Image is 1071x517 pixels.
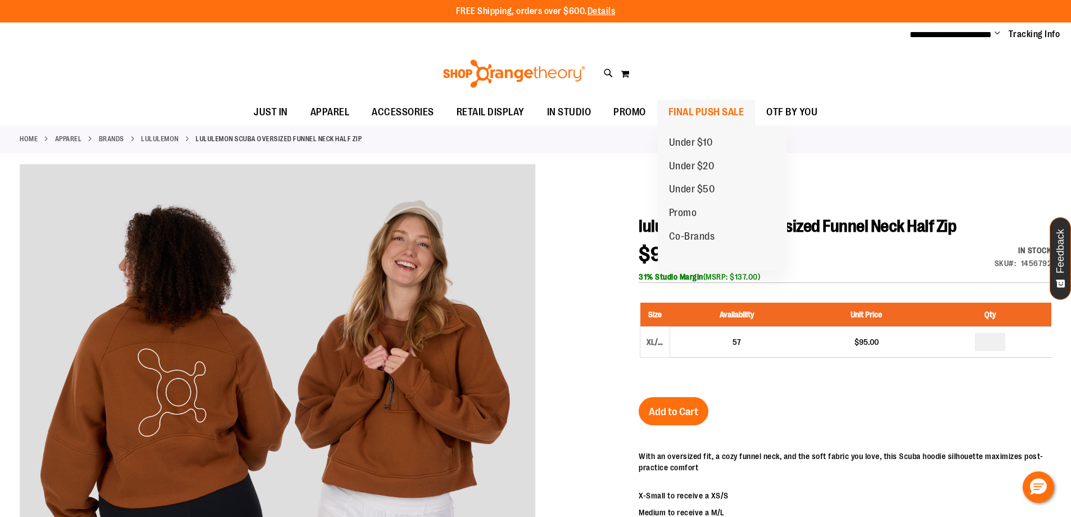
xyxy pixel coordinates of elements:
[669,137,713,151] span: Under $10
[588,6,616,16] a: Details
[1009,28,1060,41] a: Tracking Info
[657,100,756,125] a: FINAL PUSH SALE
[456,5,616,18] p: FREE Shipping, orders over $600.
[995,245,1052,256] div: In stock
[669,207,697,221] span: Promo
[20,134,38,144] a: Home
[613,100,646,125] span: PROMO
[647,334,663,350] div: XL/2XL
[670,303,804,327] th: Availability
[299,100,361,125] a: APPAREL
[602,100,657,125] a: PROMO
[669,183,715,197] span: Under $50
[766,100,817,125] span: OTF BY YOU
[658,155,726,178] a: Under $20
[547,100,591,125] span: IN STUDIO
[995,259,1016,268] strong: SKU
[640,303,670,327] th: Size
[141,134,179,144] a: lululemon
[639,271,1051,282] div: (MSRP: $137.00)
[242,100,299,125] a: JUST IN
[658,125,787,271] ul: FINAL PUSH SALE
[1023,471,1054,503] button: Hello, have a question? Let’s chat.
[445,100,536,125] a: RETAIL DISPLAY
[360,100,445,125] a: ACCESSORIES
[658,201,708,225] a: Promo
[639,397,708,425] button: Add to Cart
[929,303,1051,327] th: Qty
[196,134,361,144] strong: lululemon Scuba Oversized Funnel Neck Half Zip
[639,217,956,236] span: lululemon Scuba Oversized Funnel Neck Half Zip
[55,134,82,144] a: APPAREL
[536,100,603,125] a: IN STUDIO
[639,272,703,281] b: 31% Studio Margin
[809,336,923,348] div: $95.00
[649,406,698,418] span: Add to Cart
[639,451,1051,473] p: With an oversized fit, a cozy funnel neck, and the soft fabric you love, this Scuba hoodie silhou...
[668,100,744,125] span: FINAL PUSH SALE
[755,100,829,125] a: OTF BY YOU
[995,245,1052,256] div: Availability
[995,29,1000,40] button: Account menu
[254,100,288,125] span: JUST IN
[658,178,726,201] a: Under $50
[658,131,724,155] a: Under $10
[669,160,715,174] span: Under $20
[310,100,350,125] span: APPAREL
[99,134,124,144] a: BRANDS
[441,60,587,88] img: Shop Orangetheory
[1055,229,1066,273] span: Feedback
[669,231,715,245] span: Co-Brands
[733,338,741,347] span: 57
[803,303,929,327] th: Unit Price
[639,490,1051,501] p: X-Small to receive a XS/S
[1050,217,1071,300] button: Feedback - Show survey
[372,100,434,125] span: ACCESSORIES
[457,100,525,125] span: RETAIL DISPLAY
[658,225,726,249] a: Co-Brands
[639,243,702,266] span: $95.00
[1021,258,1052,269] div: 1456792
